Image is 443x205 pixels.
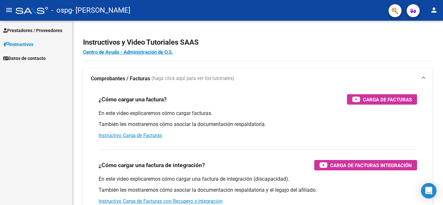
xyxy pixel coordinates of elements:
a: Centro de Ayuda - Administración de O.S. [83,49,173,55]
p: También les mostraremos cómo asociar la documentación respaldatoria. [99,121,417,128]
button: Carga de Facturas [347,94,417,105]
span: Instructivos [3,41,33,48]
p: También les mostraremos cómo asociar la documentación respaldatoria y el legajo del afiliado. [99,187,417,194]
mat-icon: person [430,6,438,14]
h3: ¿Cómo cargar una factura? [99,95,167,104]
a: Instructivo Carga de Facturas con Recupero x Integración [99,198,222,204]
mat-expansion-panel-header: Comprobantes / Facturas (haga click aquí para ver los tutoriales) [83,68,433,89]
p: En este video explicaremos cómo cargar facturas. [99,110,417,117]
span: - ospg [51,3,72,17]
p: En este video explicaremos cómo cargar una factura de integración (discapacidad). [99,176,417,183]
span: Carga de Facturas Integración [330,161,412,169]
div: Open Intercom Messenger [421,183,437,199]
span: Prestadores / Proveedores [3,27,62,34]
span: (haga click aquí para ver los tutoriales) [151,75,234,82]
span: Carga de Facturas [363,96,412,104]
h2: Instructivos y Video Tutoriales SAAS [83,36,433,49]
span: - [PERSON_NAME] [72,3,130,17]
h3: ¿Cómo cargar una factura de integración? [99,161,205,170]
a: Instructivo Carga de Facturas [99,132,162,138]
button: Carga de Facturas Integración [314,160,417,170]
span: Datos de contacto [3,55,46,62]
strong: Comprobantes / Facturas [91,75,150,82]
mat-icon: menu [5,6,13,14]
